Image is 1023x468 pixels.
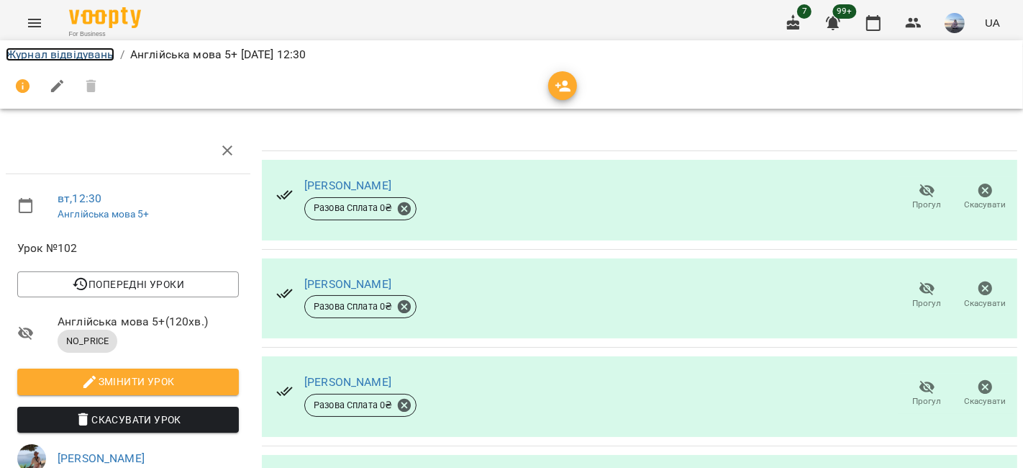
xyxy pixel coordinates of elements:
span: Англійська мова 5+ ( 120 хв. ) [58,313,239,330]
span: Прогул [913,297,942,310]
div: Разова Сплата 0₴ [304,394,417,417]
button: Прогул [898,374,956,414]
span: UA [985,15,1000,30]
span: Скасувати [965,199,1006,211]
span: Скасувати Урок [29,411,227,428]
button: Menu [17,6,52,40]
img: a5695baeaf149ad4712b46ffea65b4f5.jpg [945,13,965,33]
span: Скасувати [965,297,1006,310]
p: Англійська мова 5+ [DATE] 12:30 [130,46,306,63]
span: Разова Сплата 0 ₴ [305,399,401,412]
span: Урок №102 [17,240,239,257]
button: Скасувати [956,177,1014,217]
button: Попередні уроки [17,271,239,297]
li: / [120,46,124,63]
span: Попередні уроки [29,276,227,293]
a: [PERSON_NAME] [58,451,145,465]
button: Прогул [898,275,956,315]
button: UA [979,9,1006,36]
nav: breadcrumb [6,46,1017,63]
span: Разова Сплата 0 ₴ [305,202,401,215]
a: Англійська мова 5+ [58,208,150,220]
a: Журнал відвідувань [6,48,114,61]
span: Змінити урок [29,373,227,390]
span: 99+ [833,4,857,19]
a: [PERSON_NAME] [304,375,391,389]
span: For Business [69,30,141,39]
div: Разова Сплата 0₴ [304,197,417,220]
div: Разова Сплата 0₴ [304,295,417,318]
a: [PERSON_NAME] [304,277,391,291]
span: 7 [797,4,811,19]
span: Прогул [913,199,942,211]
img: Voopty Logo [69,7,141,28]
span: Скасувати [965,395,1006,408]
a: вт , 12:30 [58,192,101,205]
span: NO_PRICE [58,335,117,348]
button: Скасувати [956,374,1014,414]
button: Скасувати Урок [17,407,239,433]
a: [PERSON_NAME] [304,179,391,192]
button: Скасувати [956,275,1014,315]
button: Прогул [898,177,956,217]
span: Прогул [913,395,942,408]
button: Змінити урок [17,369,239,395]
span: Разова Сплата 0 ₴ [305,300,401,313]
